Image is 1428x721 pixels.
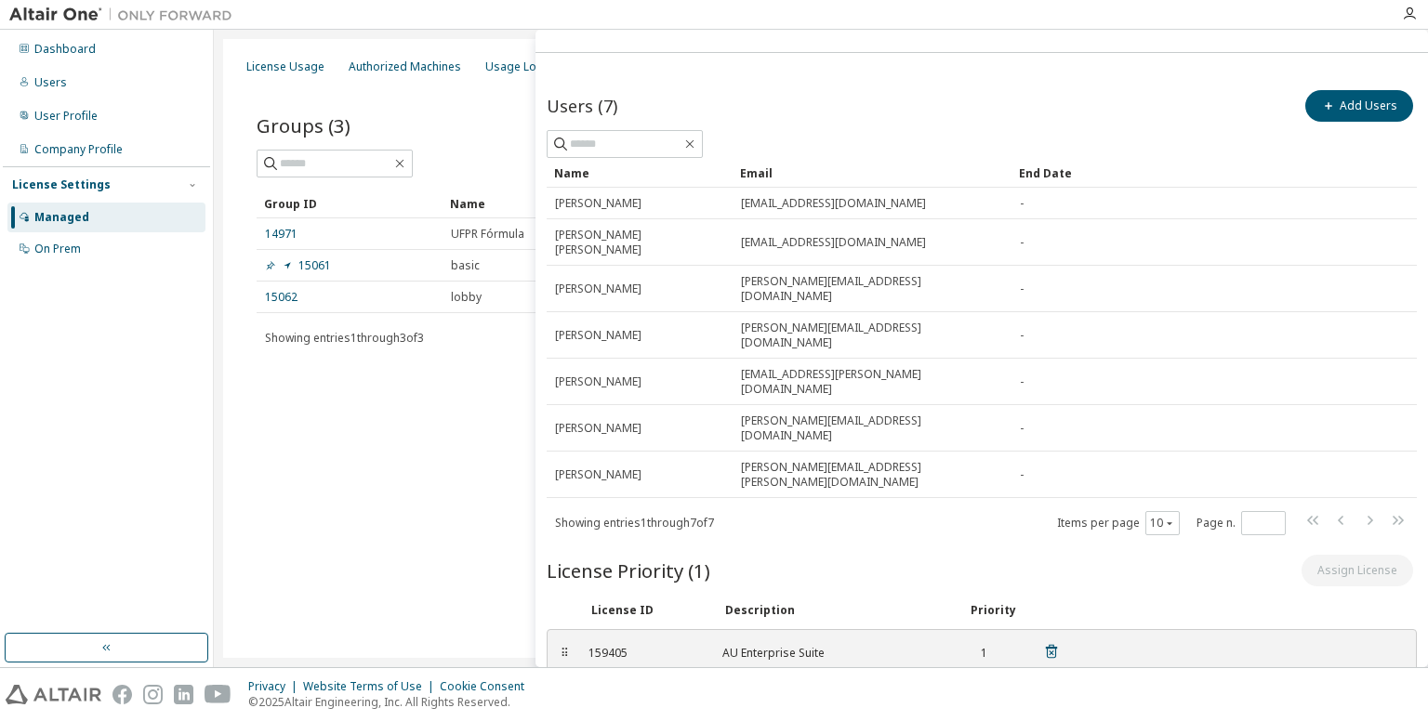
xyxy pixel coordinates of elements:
div: Usage Logs [485,59,550,74]
button: Assign License [1302,555,1413,586]
span: - [1020,282,1024,296]
a: 15062 [265,290,297,305]
span: Page n. [1197,511,1286,535]
span: Users (7) [547,95,617,117]
div: Website Terms of Use [303,679,440,694]
div: Users [34,75,67,90]
span: Items per page [1057,511,1180,535]
span: Groups (3) [257,112,350,138]
img: altair_logo.svg [6,685,101,704]
span: [PERSON_NAME] [555,282,641,296]
span: basic [451,258,480,273]
img: linkedin.svg [174,685,193,704]
div: Privacy [248,679,303,694]
div: Name [554,158,725,188]
span: - [1020,328,1024,343]
div: Company Profile [34,142,123,157]
img: youtube.svg [205,685,231,704]
span: [PERSON_NAME] [555,328,641,343]
span: [PERSON_NAME] [555,374,641,389]
div: ⠿ [559,646,570,661]
div: End Date [1019,158,1355,188]
a: 15061 [265,258,331,273]
span: - [1020,374,1024,389]
span: [PERSON_NAME][EMAIL_ADDRESS][DOMAIN_NAME] [741,321,1003,350]
div: 159405 [588,646,700,661]
div: License Usage [246,59,324,74]
div: AU Enterprise Suite [722,646,945,661]
img: Altair One [9,6,242,24]
span: - [1020,467,1024,482]
span: [EMAIL_ADDRESS][PERSON_NAME][DOMAIN_NAME] [741,367,1003,397]
div: On Prem [34,242,81,256]
span: License Priority (1) [547,557,710,583]
span: - [1020,421,1024,436]
p: © 2025 Altair Engineering, Inc. All Rights Reserved. [248,694,535,710]
div: Authorized Machines [349,59,461,74]
img: facebook.svg [112,685,132,704]
div: Group ID [264,189,435,218]
span: [PERSON_NAME][EMAIL_ADDRESS][PERSON_NAME][DOMAIN_NAME] [741,460,1003,490]
button: 10 [1150,516,1175,531]
div: User Profile [34,109,98,124]
span: [EMAIL_ADDRESS][DOMAIN_NAME] [741,235,926,250]
div: Description [725,603,948,618]
a: 14971 [265,227,297,242]
span: [PERSON_NAME][EMAIL_ADDRESS][DOMAIN_NAME] [741,274,1003,304]
span: UFPR Fórmula [451,227,524,242]
span: - [1020,235,1024,250]
div: 1 [968,646,987,661]
span: [EMAIL_ADDRESS][DOMAIN_NAME] [741,196,926,211]
button: Add Users [1305,90,1413,122]
span: [PERSON_NAME][EMAIL_ADDRESS][DOMAIN_NAME] [741,413,1003,443]
div: Dashboard [34,42,96,57]
div: Cookie Consent [440,679,535,694]
span: [PERSON_NAME] [555,467,641,482]
div: Priority [971,603,1016,618]
span: Showing entries 1 through 7 of 7 [555,515,714,531]
img: instagram.svg [143,685,163,704]
div: Email [740,158,1004,188]
div: License ID [591,603,703,618]
span: - [1020,196,1024,211]
span: Showing entries 1 through 3 of 3 [265,330,424,346]
span: [PERSON_NAME] [555,421,641,436]
div: Name [450,189,668,218]
span: [PERSON_NAME] [555,196,641,211]
div: License Settings [12,177,111,192]
span: lobby [451,290,482,305]
span: [PERSON_NAME] [PERSON_NAME] [555,228,724,257]
div: Managed [34,210,89,225]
